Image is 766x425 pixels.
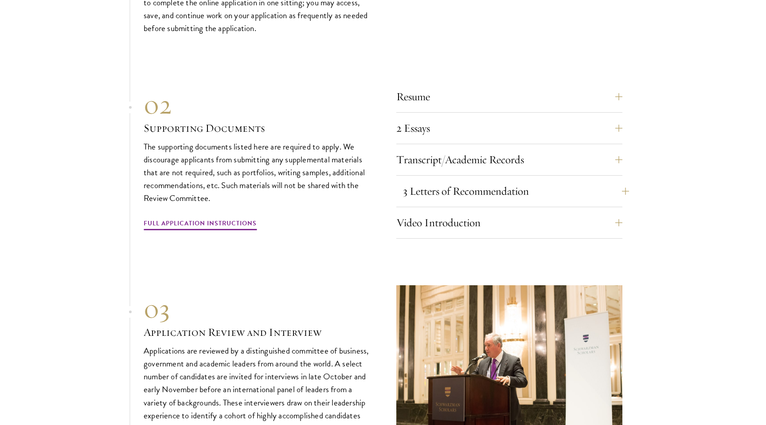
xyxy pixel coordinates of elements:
button: Resume [396,86,622,107]
button: 3 Letters of Recommendation [403,181,629,202]
a: Full Application Instructions [144,218,257,232]
p: The supporting documents listed here are required to apply. We discourage applicants from submitt... [144,140,370,205]
div: 02 [144,89,370,121]
h3: Application Review and Interview [144,325,370,340]
h3: Supporting Documents [144,121,370,136]
div: 03 [144,293,370,325]
button: Video Introduction [396,212,622,233]
button: Transcript/Academic Records [396,149,622,170]
button: 2 Essays [396,118,622,139]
